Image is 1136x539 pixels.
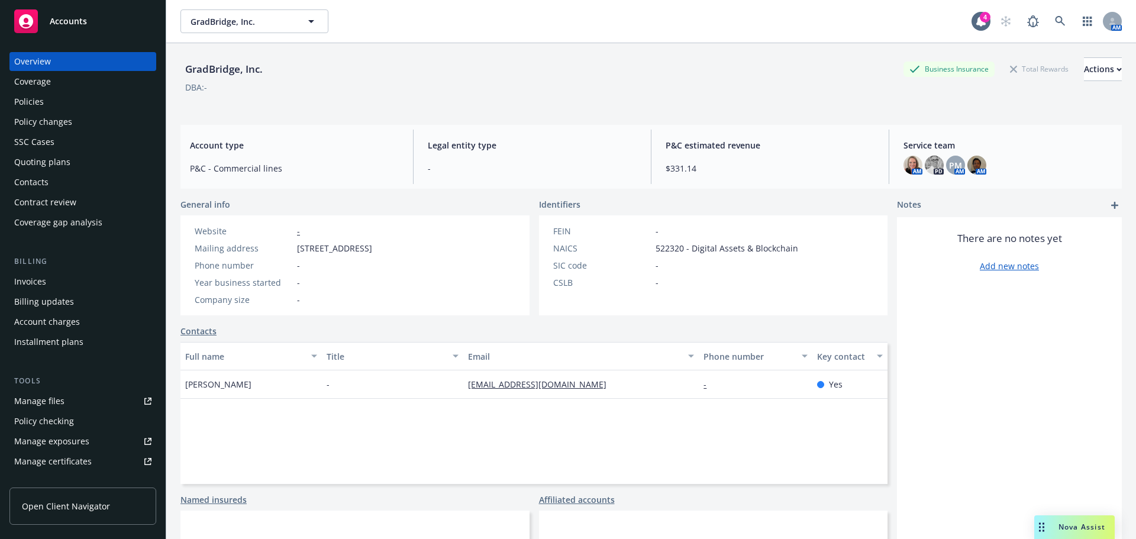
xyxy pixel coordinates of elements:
[195,242,292,254] div: Mailing address
[14,312,80,331] div: Account charges
[50,17,87,26] span: Accounts
[468,350,681,363] div: Email
[428,139,637,151] span: Legal entity type
[190,162,399,175] span: P&C - Commercial lines
[656,225,659,237] span: -
[9,173,156,192] a: Contacts
[9,432,156,451] span: Manage exposures
[9,256,156,267] div: Billing
[925,156,944,175] img: photo
[703,350,794,363] div: Phone number
[9,375,156,387] div: Tools
[994,9,1018,33] a: Start snowing
[327,350,446,363] div: Title
[14,412,74,431] div: Policy checking
[1034,515,1115,539] button: Nova Assist
[656,276,659,289] span: -
[180,342,322,370] button: Full name
[967,156,986,175] img: photo
[14,213,102,232] div: Coverage gap analysis
[195,225,292,237] div: Website
[1034,515,1049,539] div: Drag to move
[553,242,651,254] div: NAICS
[322,342,463,370] button: Title
[195,293,292,306] div: Company size
[9,193,156,212] a: Contract review
[22,500,110,512] span: Open Client Navigator
[9,153,156,172] a: Quoting plans
[897,198,921,212] span: Notes
[9,272,156,291] a: Invoices
[14,272,46,291] div: Invoices
[829,378,843,390] span: Yes
[9,333,156,351] a: Installment plans
[468,379,616,390] a: [EMAIL_ADDRESS][DOMAIN_NAME]
[180,325,217,337] a: Contacts
[656,242,798,254] span: 522320 - Digital Assets & Blockchain
[195,276,292,289] div: Year business started
[9,5,156,38] a: Accounts
[185,350,304,363] div: Full name
[9,133,156,151] a: SSC Cases
[903,139,1112,151] span: Service team
[703,379,716,390] a: -
[1076,9,1099,33] a: Switch app
[666,162,874,175] span: $331.14
[812,342,887,370] button: Key contact
[9,112,156,131] a: Policy changes
[180,493,247,506] a: Named insureds
[191,15,293,28] span: GradBridge, Inc.
[1084,58,1122,80] div: Actions
[428,162,637,175] span: -
[949,159,962,172] span: PM
[553,259,651,272] div: SIC code
[1084,57,1122,81] button: Actions
[14,472,74,491] div: Manage claims
[14,52,51,71] div: Overview
[666,139,874,151] span: P&C estimated revenue
[1108,198,1122,212] a: add
[539,198,580,211] span: Identifiers
[14,133,54,151] div: SSC Cases
[14,173,49,192] div: Contacts
[185,378,251,390] span: [PERSON_NAME]
[195,259,292,272] div: Phone number
[180,62,267,77] div: GradBridge, Inc.
[656,259,659,272] span: -
[463,342,699,370] button: Email
[9,392,156,411] a: Manage files
[297,225,300,237] a: -
[327,378,330,390] span: -
[1058,522,1105,532] span: Nova Assist
[957,231,1062,246] span: There are no notes yet
[14,333,83,351] div: Installment plans
[14,432,89,451] div: Manage exposures
[539,493,615,506] a: Affiliated accounts
[190,139,399,151] span: Account type
[9,312,156,331] a: Account charges
[9,72,156,91] a: Coverage
[9,92,156,111] a: Policies
[9,452,156,471] a: Manage certificates
[1048,9,1072,33] a: Search
[180,9,328,33] button: GradBridge, Inc.
[9,213,156,232] a: Coverage gap analysis
[980,260,1039,272] a: Add new notes
[180,198,230,211] span: General info
[9,412,156,431] a: Policy checking
[297,276,300,289] span: -
[14,392,64,411] div: Manage files
[185,81,207,93] div: DBA: -
[14,72,51,91] div: Coverage
[297,242,372,254] span: [STREET_ADDRESS]
[1021,9,1045,33] a: Report a Bug
[1004,62,1074,76] div: Total Rewards
[553,276,651,289] div: CSLB
[14,193,76,212] div: Contract review
[9,472,156,491] a: Manage claims
[297,259,300,272] span: -
[903,62,995,76] div: Business Insurance
[817,350,870,363] div: Key contact
[14,153,70,172] div: Quoting plans
[14,292,74,311] div: Billing updates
